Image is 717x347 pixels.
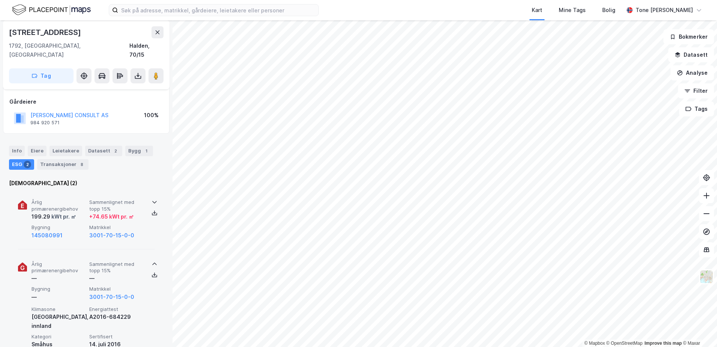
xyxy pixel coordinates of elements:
[678,83,714,98] button: Filter
[602,6,615,15] div: Bolig
[31,274,86,283] div: —
[89,312,144,321] div: A2016-684229
[645,341,682,346] a: Improve this map
[31,312,86,330] div: [GEOGRAPHIC_DATA], innland
[670,65,714,80] button: Analyse
[532,6,542,15] div: Kart
[679,101,714,116] button: Tags
[89,274,144,283] div: —
[31,212,76,221] div: 199.29
[37,159,88,170] div: Transaksjoner
[31,199,86,212] span: Årlig primærenergibehov
[85,146,122,156] div: Datasett
[89,333,144,340] span: Sertifisert
[118,5,318,16] input: Søk på adresse, matrikkel, gårdeiere, leietakere eller personer
[89,286,144,292] span: Matrikkel
[9,146,25,156] div: Info
[12,3,91,17] img: logo.f888ab2527a4732fd821a326f86c7f29.svg
[89,212,134,221] div: + 74.65 kWt pr. ㎡
[144,111,159,120] div: 100%
[89,199,144,212] span: Sammenlignet med topp 15%
[31,224,86,231] span: Bygning
[125,146,153,156] div: Bygg
[9,159,34,170] div: ESG
[679,311,717,347] iframe: Chat Widget
[31,231,63,240] button: 145080991
[668,47,714,62] button: Datasett
[78,161,85,168] div: 8
[663,29,714,44] button: Bokmerker
[129,41,163,59] div: Halden, 70/15
[89,293,134,302] button: 3001-70-15-0-0
[31,293,86,302] div: —
[9,26,82,38] div: [STREET_ADDRESS]
[31,261,86,274] span: Årlig primærenergibehov
[31,333,86,340] span: Kategori
[89,261,144,274] span: Sammenlignet med topp 15%
[28,146,46,156] div: Eiere
[636,6,693,15] div: Tone [PERSON_NAME]
[606,341,643,346] a: OpenStreetMap
[9,68,73,83] button: Tag
[89,224,144,231] span: Matrikkel
[89,306,144,312] span: Energiattest
[50,212,76,221] div: kWt pr. ㎡
[30,120,60,126] div: 984 920 571
[9,179,163,188] div: [DEMOGRAPHIC_DATA] (2)
[31,286,86,292] span: Bygning
[49,146,82,156] div: Leietakere
[9,41,129,59] div: 1792, [GEOGRAPHIC_DATA], [GEOGRAPHIC_DATA]
[142,147,150,155] div: 1
[584,341,605,346] a: Mapbox
[559,6,586,15] div: Mine Tags
[112,147,119,155] div: 2
[699,270,714,284] img: Z
[31,306,86,312] span: Klimasone
[24,161,31,168] div: 2
[89,231,134,240] button: 3001-70-15-0-0
[9,97,163,106] div: Gårdeiere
